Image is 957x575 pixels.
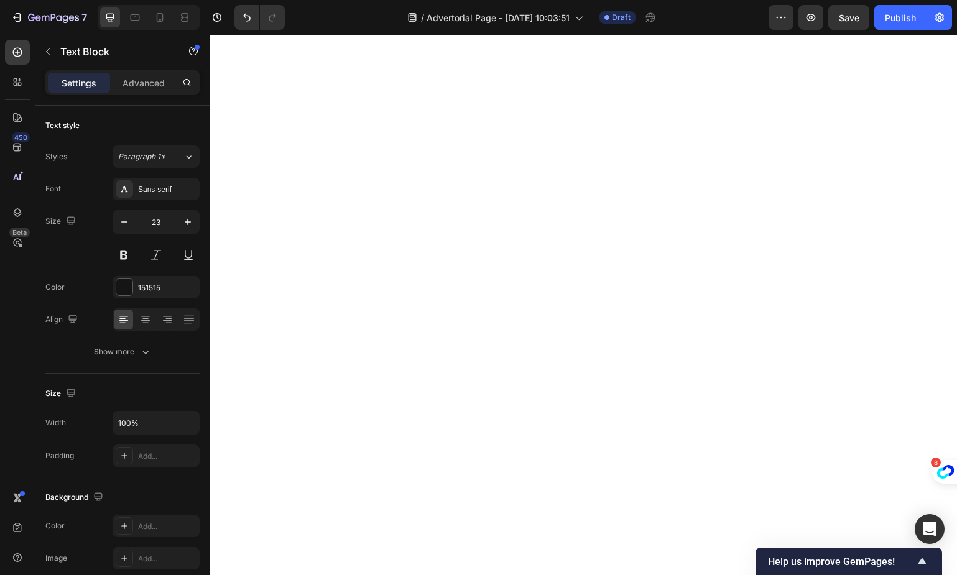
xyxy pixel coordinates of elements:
[427,11,570,24] span: Advertorial Page - [DATE] 10:03:51
[45,489,106,506] div: Background
[94,346,152,358] div: Show more
[839,12,859,23] span: Save
[60,44,166,59] p: Text Block
[138,282,196,293] div: 151515
[12,132,30,142] div: 450
[45,520,65,531] div: Color
[874,5,927,30] button: Publish
[828,5,869,30] button: Save
[62,76,96,90] p: Settings
[138,184,196,195] div: Sans-serif
[113,145,200,168] button: Paragraph 1*
[45,120,80,131] div: Text style
[45,341,200,363] button: Show more
[118,151,165,162] span: Paragraph 1*
[612,12,631,23] span: Draft
[45,151,67,162] div: Styles
[45,282,65,293] div: Color
[9,228,30,237] div: Beta
[45,385,78,402] div: Size
[113,412,199,434] input: Auto
[421,11,424,24] span: /
[210,35,957,575] iframe: Design area
[915,514,945,544] div: Open Intercom Messenger
[768,556,915,568] span: Help us improve GemPages!
[45,553,67,564] div: Image
[45,213,78,230] div: Size
[138,553,196,564] div: Add...
[45,417,66,428] div: Width
[45,311,80,328] div: Align
[5,5,93,30] button: 7
[81,10,87,25] p: 7
[123,76,165,90] p: Advanced
[234,5,285,30] div: Undo/Redo
[45,450,74,461] div: Padding
[768,554,930,569] button: Show survey - Help us improve GemPages!
[885,11,916,24] div: Publish
[138,451,196,462] div: Add...
[138,521,196,532] div: Add...
[45,183,61,195] div: Font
